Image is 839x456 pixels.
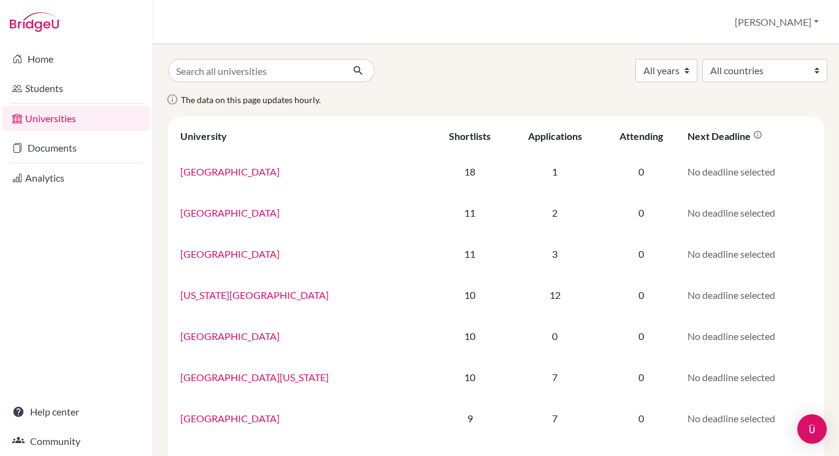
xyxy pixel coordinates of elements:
div: Open Intercom Messenger [797,414,827,444]
div: Applications [528,130,582,142]
td: 0 [602,315,681,357]
span: No deadline selected [688,207,775,218]
img: Bridge-U [10,12,59,32]
th: University [173,122,432,151]
a: [US_STATE][GEOGRAPHIC_DATA] [180,289,329,301]
td: 18 [432,151,508,192]
td: 3 [508,233,602,274]
div: Next deadline [688,130,762,142]
td: 10 [432,357,508,398]
td: 7 [508,357,602,398]
td: 0 [602,357,681,398]
td: 11 [432,192,508,233]
a: [GEOGRAPHIC_DATA] [180,166,280,177]
span: No deadline selected [688,166,775,177]
span: No deadline selected [688,289,775,301]
a: Community [2,429,150,454]
td: 2 [508,192,602,233]
td: 12 [508,274,602,315]
a: Help center [2,400,150,424]
td: 0 [602,151,681,192]
a: Documents [2,136,150,160]
td: 1 [508,151,602,192]
a: [GEOGRAPHIC_DATA] [180,412,280,424]
span: No deadline selected [688,412,775,424]
a: Home [2,47,150,71]
td: 0 [602,274,681,315]
span: No deadline selected [688,371,775,383]
td: 10 [432,274,508,315]
a: Analytics [2,166,150,190]
a: [GEOGRAPHIC_DATA] [180,207,280,218]
input: Search all universities [168,59,343,82]
span: No deadline selected [688,248,775,260]
td: 10 [432,315,508,357]
td: 0 [602,233,681,274]
span: The data on this page updates hourly. [181,95,321,105]
span: No deadline selected [688,330,775,342]
td: 0 [602,398,681,439]
td: 11 [432,233,508,274]
div: Attending [619,130,663,142]
a: [GEOGRAPHIC_DATA] [180,330,280,342]
td: 9 [432,398,508,439]
td: 0 [508,315,602,357]
button: [PERSON_NAME] [729,10,824,34]
div: Shortlists [449,130,491,142]
a: [GEOGRAPHIC_DATA] [180,248,280,260]
a: Universities [2,106,150,131]
a: Students [2,76,150,101]
a: [GEOGRAPHIC_DATA][US_STATE] [180,371,329,383]
td: 0 [602,192,681,233]
td: 7 [508,398,602,439]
